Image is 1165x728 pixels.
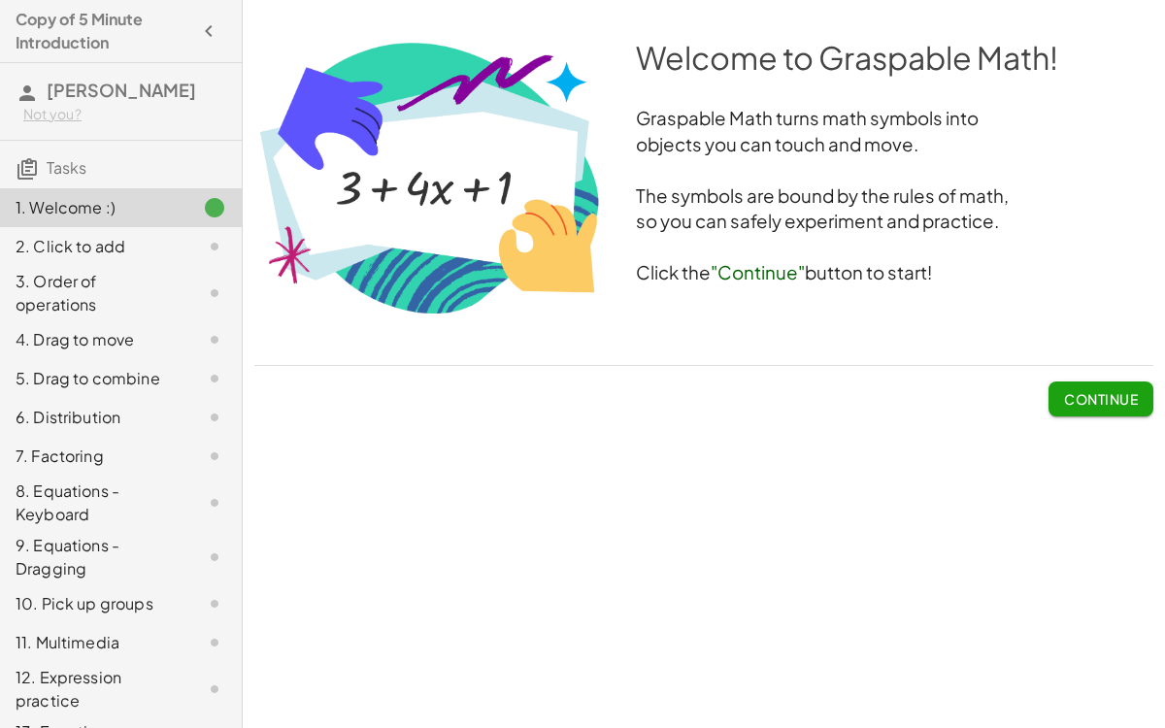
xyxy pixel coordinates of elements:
i: Task not started. [203,328,226,351]
i: Task not started. [203,592,226,615]
div: 7. Factoring [16,445,172,468]
div: 11. Multimedia [16,631,172,654]
div: 1. Welcome :) [16,196,172,219]
i: Task not started. [203,367,226,390]
i: Task not started. [203,281,226,305]
span: "Continue" [711,261,805,283]
button: Continue [1048,381,1153,416]
i: Task not started. [203,546,226,569]
div: 5. Drag to combine [16,367,172,390]
div: 12. Expression practice [16,666,172,712]
div: 8. Equations - Keyboard [16,480,172,526]
i: Task not started. [203,235,226,258]
h3: objects you can touch and move. [254,132,1153,158]
h3: Graspable Math turns math symbols into [254,106,1153,132]
span: [PERSON_NAME] [47,79,196,101]
img: 0693f8568b74c82c9916f7e4627066a63b0fb68adf4cbd55bb6660eff8c96cd8.png [254,36,605,318]
i: Task not started. [203,445,226,468]
div: 4. Drag to move [16,328,172,351]
div: 10. Pick up groups [16,592,172,615]
h4: Copy of 5 Minute Introduction [16,8,191,54]
h3: so you can safely experiment and practice. [254,209,1153,235]
div: 3. Order of operations [16,270,172,316]
h3: The symbols are bound by the rules of math, [254,183,1153,210]
span: Welcome to Graspable Math! [636,38,1058,77]
i: Task not started. [203,678,226,701]
h3: Click the button to start! [254,260,1153,286]
div: 9. Equations - Dragging [16,534,172,580]
span: Tasks [47,157,86,178]
i: Task not started. [203,491,226,514]
i: Task finished. [203,196,226,219]
i: Task not started. [203,631,226,654]
i: Task not started. [203,406,226,429]
div: 6. Distribution [16,406,172,429]
div: Not you? [23,105,226,124]
div: 2. Click to add [16,235,172,258]
span: Continue [1064,390,1138,408]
